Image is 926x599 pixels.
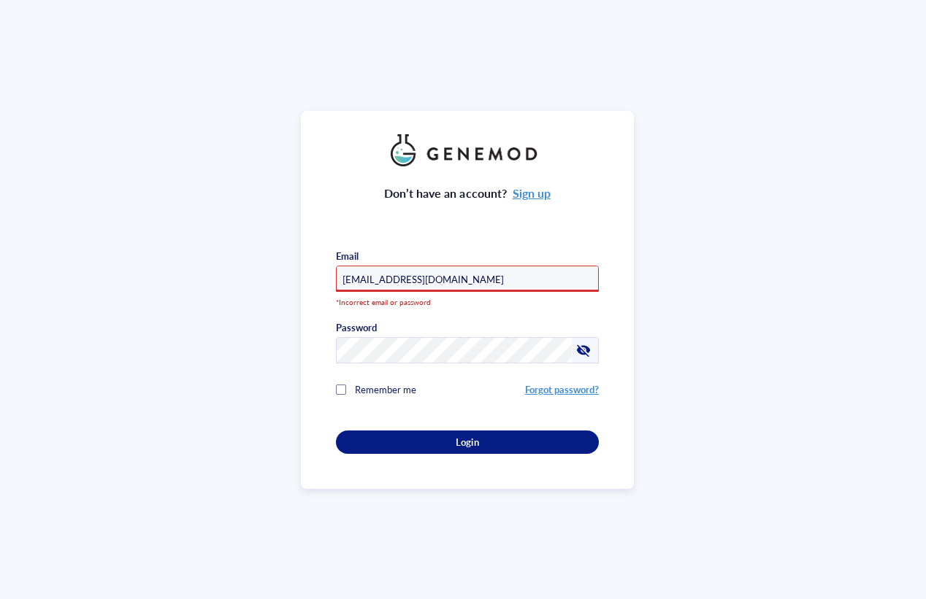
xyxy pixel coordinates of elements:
[336,430,599,454] button: Login
[456,436,478,449] span: Login
[513,185,551,201] a: Sign up
[336,321,377,334] div: Password
[355,382,416,396] span: Remember me
[391,134,544,166] img: genemod_logo_light-BcqUzbGq.png
[324,292,587,309] div: *Incorrect email or password
[384,184,551,203] div: Don’t have an account?
[525,382,599,396] a: Forgot password?
[336,250,359,263] div: Email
